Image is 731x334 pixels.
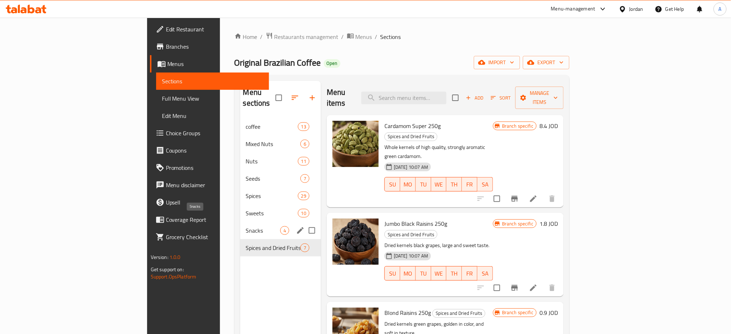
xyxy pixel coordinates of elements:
button: WE [431,266,447,281]
span: TU [419,179,428,190]
span: Mixed Nuts [246,140,300,148]
nav: Menu sections [240,115,321,259]
span: Add [465,94,484,102]
span: 6 [301,141,309,148]
li: / [375,32,378,41]
span: 29 [298,193,309,199]
span: SA [480,268,490,279]
button: TU [416,177,431,192]
div: Spices and Dried Fruits [432,309,485,318]
span: Sort [491,94,511,102]
span: Sort items [486,92,515,104]
span: Edit Restaurant [166,25,264,34]
span: Version: [151,252,168,262]
a: Coupons [150,142,269,159]
span: Branch specific [499,309,536,316]
span: Full Menu View [162,94,264,103]
span: Snacks [246,226,280,235]
span: Spices and Dried Fruits [385,132,437,141]
span: Seeds [246,174,300,183]
img: Cardamom Super 250g [333,121,379,167]
a: Menu disclaimer [150,176,269,194]
a: Support.OpsPlatform [151,272,197,281]
a: Sections [156,72,269,90]
div: Sweets10 [240,205,321,222]
span: Spices and Dried Fruits [433,309,485,317]
button: WE [431,177,447,192]
a: Promotions [150,159,269,176]
button: edit [295,225,306,236]
span: Sections [380,32,401,41]
button: SU [384,266,400,281]
button: TU [416,266,431,281]
span: Menus [356,32,372,41]
button: MO [400,177,416,192]
span: Nuts [246,157,298,166]
span: Sweets [246,209,298,217]
span: [DATE] 10:07 AM [391,164,431,171]
a: Branches [150,38,269,55]
span: WE [434,268,444,279]
span: Spices and Dried Fruits [385,230,437,239]
a: Edit Restaurant [150,21,269,38]
li: / [342,32,344,41]
span: Spices and Dried Fruits [246,243,300,252]
span: MO [403,268,413,279]
button: delete [543,279,561,296]
nav: breadcrumb [234,32,570,41]
button: Add [463,92,486,104]
a: Edit menu item [529,194,538,203]
span: Choice Groups [166,129,264,137]
span: Select all sections [271,90,286,105]
a: Edit Menu [156,107,269,124]
button: FR [462,177,477,192]
span: 10 [298,210,309,217]
a: Choice Groups [150,124,269,142]
span: FR [465,179,475,190]
span: 7 [301,175,309,182]
button: FR [462,266,477,281]
span: Menus [167,60,264,68]
span: MO [403,179,413,190]
a: Menus [150,55,269,72]
div: Spices and Dried Fruits [384,132,437,141]
span: Original Brazilian Coffee [234,54,321,71]
div: Jordan [629,5,643,13]
span: export [529,58,564,67]
div: Spices [246,192,298,200]
h6: 0.9 JOD [540,308,558,318]
h6: 1.8 JOD [540,219,558,229]
span: Open [324,60,340,66]
p: Dried kernels black grapes, large and sweet taste. [384,241,493,250]
div: Open [324,59,340,68]
div: Spices29 [240,187,321,205]
button: Add section [304,89,321,106]
span: 13 [298,123,309,130]
span: Coverage Report [166,215,264,224]
span: TH [449,179,459,190]
button: MO [400,266,416,281]
div: items [298,209,309,217]
span: TU [419,268,428,279]
span: 1.0.0 [169,252,181,262]
div: items [298,157,309,166]
span: Jumbo Black Raisins 250g [384,218,447,229]
button: TH [446,266,462,281]
div: Seeds7 [240,170,321,187]
a: Menus [347,32,372,41]
button: import [474,56,520,69]
div: Nuts11 [240,153,321,170]
a: Coverage Report [150,211,269,228]
img: Jumbo Black Raisins 250g [333,219,379,265]
button: export [523,56,569,69]
span: [DATE] 10:07 AM [391,252,431,259]
span: TH [449,268,459,279]
a: Edit menu item [529,284,538,292]
span: Branch specific [499,123,536,129]
span: SU [388,179,397,190]
span: FR [465,268,475,279]
span: Manage items [521,89,558,107]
